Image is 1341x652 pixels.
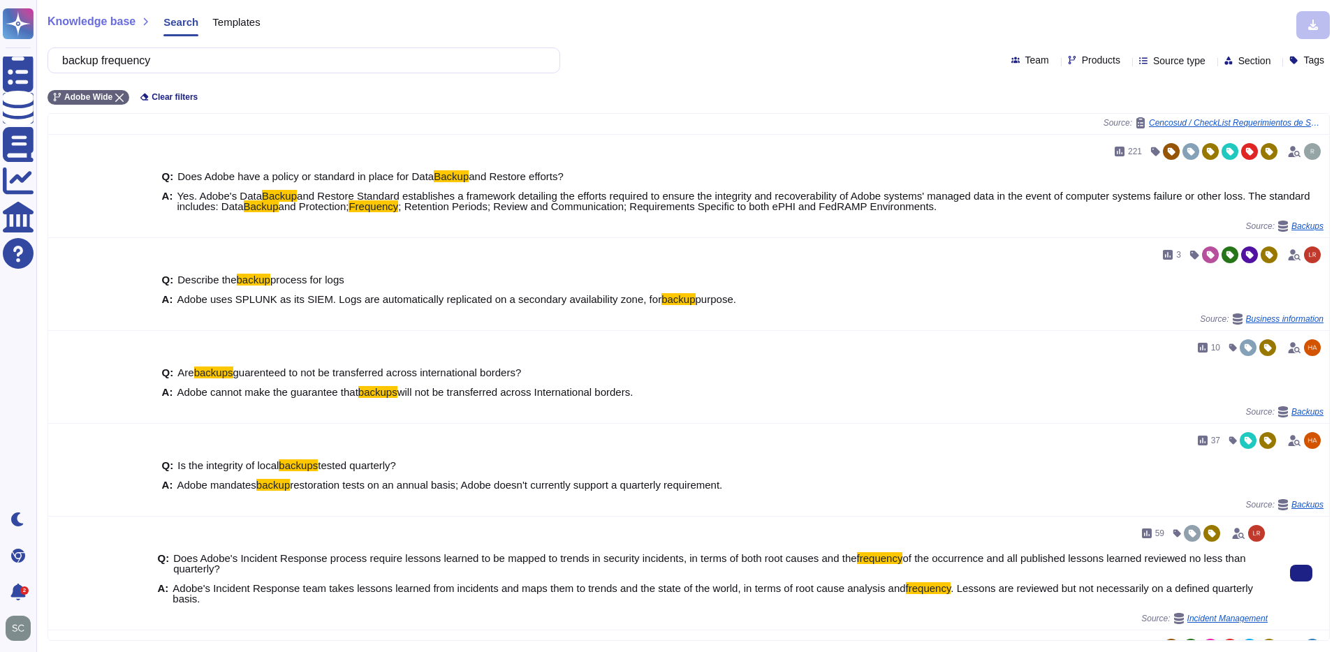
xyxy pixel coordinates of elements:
[212,17,260,27] span: Templates
[177,386,358,398] span: Adobe cannot make the guarantee that
[398,200,937,212] span: ; Retention Periods; Review and Communication; Requirements Specific to both ePHI and FedRAMP Env...
[469,170,564,182] span: and Restore efforts?
[1211,436,1220,445] span: 37
[173,582,1253,605] span: . Lessons are reviewed but not necessarily on a defined quarterly basis.
[279,200,349,212] span: and Protection;
[194,366,233,378] mark: backups
[162,191,173,212] b: A:
[1303,55,1324,65] span: Tags
[270,274,344,286] span: process for logs
[6,616,31,641] img: user
[1025,55,1049,65] span: Team
[434,170,469,182] mark: Backup
[20,586,29,595] div: 2
[1246,221,1324,232] span: Source:
[262,190,297,202] mark: Backup
[397,386,633,398] span: will not be transferred across International borders.
[279,459,318,471] mark: backups
[1200,313,1324,325] span: Source:
[163,17,198,27] span: Search
[1304,432,1321,449] img: user
[162,460,174,471] b: Q:
[244,200,279,212] mark: Backup
[1291,408,1324,416] span: Backups
[1153,56,1206,66] span: Source type
[1128,147,1142,156] span: 221
[177,274,236,286] span: Describe the
[162,294,173,304] b: A:
[177,459,279,471] span: Is the integrity of local
[857,552,903,564] mark: frequency
[177,190,1310,212] span: and Restore Standard establishes a framework detailing the efforts required to ensure the integri...
[1149,119,1324,127] span: Cencosud / CheckList Requerimientos de Seguridad Proveedores SaaS v11
[233,366,522,378] span: guarenteed to not be transferred across international borders?
[318,459,396,471] span: tested quarterly?
[55,48,545,73] input: Search a question or template...
[157,583,168,604] b: A:
[1304,339,1321,356] img: user
[1304,246,1321,263] img: user
[1291,501,1324,509] span: Backups
[177,190,262,202] span: Yes. Adobe's Data
[1304,143,1321,160] img: user
[237,274,270,286] mark: backup
[661,293,695,305] mark: backup
[1187,614,1268,623] span: Incident Management
[173,582,905,594] span: Adobe's Incident Response team takes lessons learned from incidents and maps them to trends and t...
[162,387,173,397] b: A:
[1246,315,1324,323] span: Business information
[152,93,198,101] span: Clear filters
[349,200,398,212] mark: Frequency
[256,479,290,491] mark: backup
[177,366,193,378] span: Are
[1291,222,1324,230] span: Backups
[157,553,169,574] b: Q:
[290,479,722,491] span: restoration tests on an annual basis; Adobe doesn't currently support a quarterly requirement.
[1141,613,1268,624] span: Source:
[162,274,174,285] b: Q:
[696,293,736,305] span: purpose.
[64,93,112,101] span: Adobe Wide
[1082,55,1120,65] span: Products
[173,552,1245,575] span: of the occurrence and all published lessons learned reviewed no less than quarterly?
[1176,251,1181,259] span: 3
[1104,117,1324,128] span: Source:
[1246,499,1324,510] span: Source:
[906,582,951,594] mark: frequency
[1155,529,1164,538] span: 59
[1211,343,1220,352] span: 10
[177,170,434,182] span: Does Adobe have a policy or standard in place for Data
[3,613,41,644] button: user
[162,171,174,181] b: Q:
[162,480,173,490] b: A:
[1246,406,1324,417] span: Source:
[177,293,661,305] span: Adobe uses SPLUNK as its SIEM. Logs are automatically replicated on a secondary availability zone...
[162,367,174,378] b: Q:
[47,16,135,27] span: Knowledge base
[177,479,256,491] span: Adobe mandates
[1248,525,1265,542] img: user
[1238,56,1271,66] span: Section
[358,386,397,398] mark: backups
[173,552,856,564] span: Does Adobe's Incident Response process require lessons learned to be mapped to trends in security...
